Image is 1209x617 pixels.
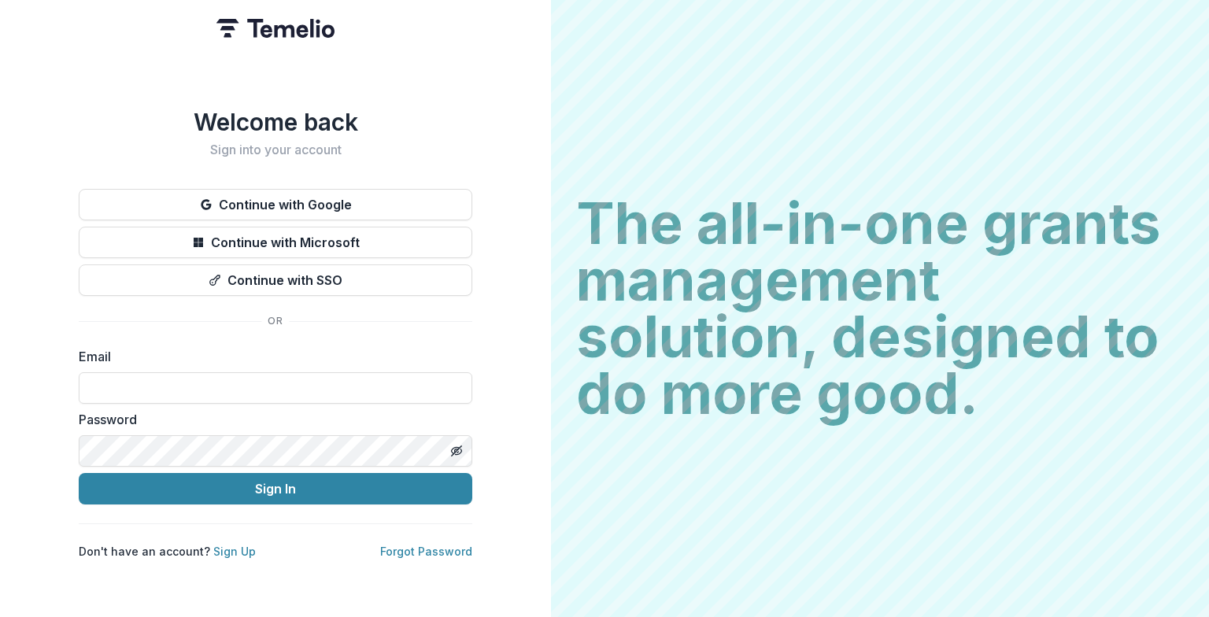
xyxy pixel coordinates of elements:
button: Toggle password visibility [444,438,469,464]
a: Forgot Password [380,545,472,558]
button: Sign In [79,473,472,504]
button: Continue with SSO [79,264,472,296]
button: Continue with Microsoft [79,227,472,258]
label: Email [79,347,463,366]
p: Don't have an account? [79,543,256,560]
a: Sign Up [213,545,256,558]
h2: Sign into your account [79,142,472,157]
h1: Welcome back [79,108,472,136]
button: Continue with Google [79,189,472,220]
label: Password [79,410,463,429]
img: Temelio [216,19,335,38]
